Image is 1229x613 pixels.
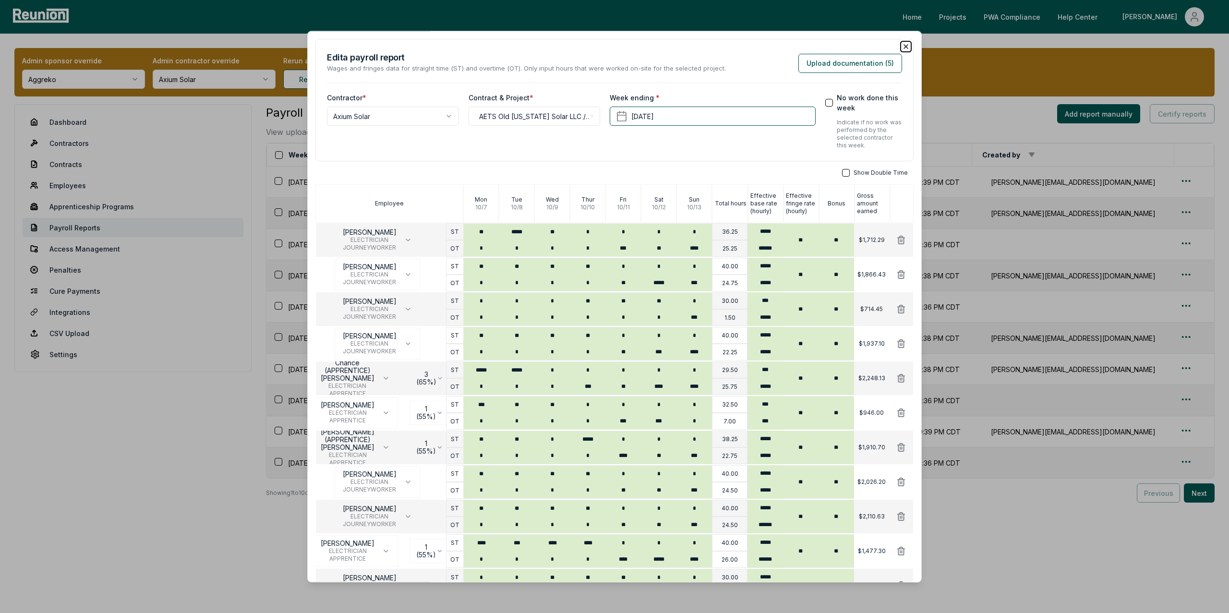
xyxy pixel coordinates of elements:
p: 30.00 [722,574,738,581]
span: ELECTRICIAN [343,513,397,521]
p: 40.00 [722,263,738,270]
p: Tue [511,196,522,204]
p: $2,110.63 [859,513,885,521]
p: ST [451,574,459,581]
p: 7.00 [723,418,736,425]
p: $946.00 [859,409,884,417]
p: Chance (APPRENTICE) [PERSON_NAME] [321,360,374,383]
p: $1,866.43 [857,271,886,279]
p: Wages and fringes data for straight time (ST) and overtime (OT). Only input hours that were worke... [327,64,726,73]
p: ST [451,228,459,236]
p: 10 / 10 [580,204,595,212]
p: $1,937.10 [859,340,885,348]
p: [PERSON_NAME] [321,540,374,548]
label: Contract & Project [469,93,533,103]
p: 10 / 12 [652,204,666,212]
p: 26.00 [722,556,738,564]
p: ST [451,539,459,547]
span: APPRENTICE [321,459,374,467]
h2: Edit a payroll report [327,51,726,64]
p: OT [450,314,459,322]
p: Mon [475,196,487,204]
p: [PERSON_NAME] [343,264,397,271]
p: 30.00 [722,297,738,305]
p: Gross amount earned [857,192,890,216]
p: 10 / 9 [546,204,558,212]
p: ST [451,263,459,270]
span: JOURNEYWORKER [343,486,397,494]
p: $714.45 [860,306,883,313]
p: Effective base rate (hourly) [750,192,783,216]
p: ST [451,297,459,305]
p: 10 / 8 [511,204,523,212]
span: Show Double Time [854,169,908,177]
span: ELECTRICIAN [321,548,374,555]
p: 29.50 [722,366,738,374]
p: Thur [581,196,594,204]
span: APPRENTICE [321,555,374,563]
p: [PERSON_NAME] [321,402,374,409]
p: 40.00 [722,505,738,512]
p: OT [450,452,459,460]
label: Contractor [327,93,366,103]
p: OT [450,279,459,287]
p: $1,477.30 [858,548,886,555]
p: [PERSON_NAME] [343,333,397,340]
span: JOURNEYWORKER [343,244,397,252]
span: ELECTRICIAN [343,271,397,279]
p: OT [450,349,459,356]
p: $1,910.70 [858,444,885,452]
p: $2,026.20 [857,479,886,486]
p: $1,712.29 [859,237,885,244]
span: ELECTRICIAN [343,479,397,486]
p: 40.00 [722,470,738,478]
p: 32.50 [722,401,738,409]
p: Employee [375,200,404,208]
p: OT [450,521,459,529]
p: 24.75 [722,279,738,287]
p: 10 / 7 [475,204,487,212]
p: OT [450,245,459,252]
p: 10 / 13 [687,204,701,212]
p: 40.00 [722,332,738,339]
p: 1.50 [724,314,735,322]
p: OT [450,487,459,494]
span: JOURNEYWORKER [343,348,397,356]
button: [DATE] [610,107,815,126]
span: ELECTRICIAN [343,237,397,244]
p: OT [450,383,459,391]
p: Wed [546,196,559,204]
p: 38.25 [722,435,738,443]
p: 10 / 11 [617,204,630,212]
p: [PERSON_NAME] [343,229,397,237]
p: 22.25 [723,349,737,356]
p: Sat [654,196,663,204]
p: ST [451,435,459,443]
p: 25.25 [723,245,737,252]
p: OT [450,418,459,425]
p: ST [451,332,459,339]
p: [PERSON_NAME] [343,575,397,582]
p: ST [451,401,459,409]
p: [PERSON_NAME] [343,505,397,513]
p: 24.50 [722,487,738,494]
span: JOURNEYWORKER [343,279,397,287]
span: ELECTRICIAN [321,409,374,417]
p: [PERSON_NAME] [343,298,397,306]
span: APPRENTICE [321,417,374,425]
p: ST [451,505,459,512]
span: ELECTRICIAN [343,306,397,313]
p: 24.50 [722,521,738,529]
span: ELECTRICIAN [321,452,374,459]
p: Sun [689,196,699,204]
p: Effective fringe rate (hourly) [786,192,819,216]
span: ELECTRICIAN [321,383,374,390]
p: 36.25 [722,228,738,236]
p: [PERSON_NAME] [343,471,397,479]
p: $2,248.13 [858,375,885,383]
p: Indicate if no work was performed by the selected contractor this week. [837,119,902,150]
button: Upload documentation (5) [798,54,902,73]
p: Fri [620,196,627,204]
p: Total hours [715,200,747,208]
p: 40.00 [722,539,738,547]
